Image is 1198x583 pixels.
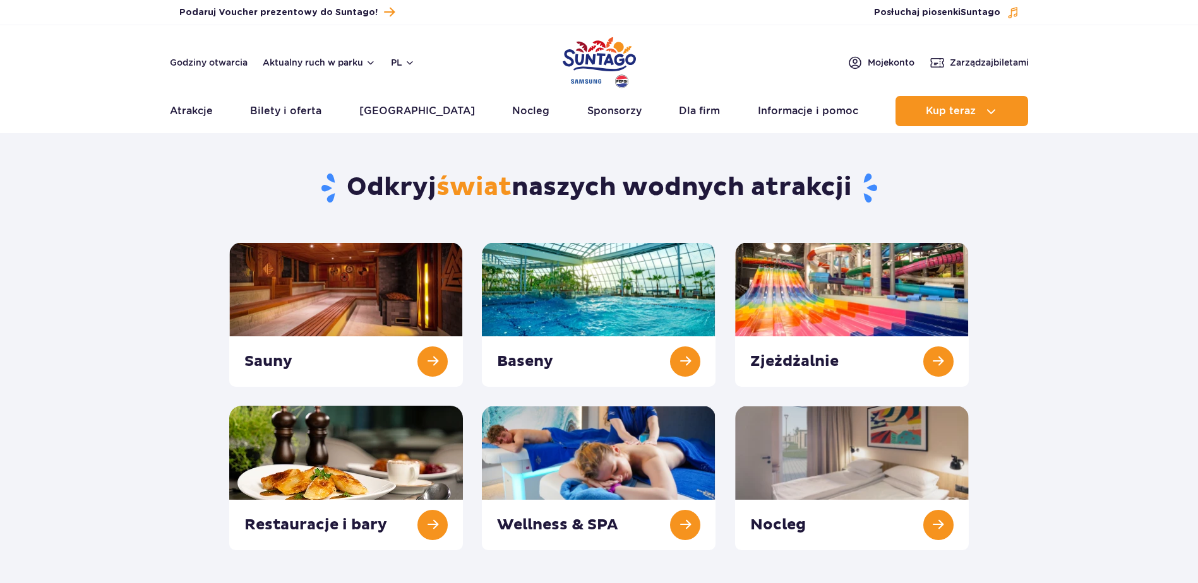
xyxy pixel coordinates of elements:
[563,32,636,90] a: Park of Poland
[587,96,642,126] a: Sponsorzy
[961,8,1000,17] span: Suntago
[848,55,914,70] a: Mojekonto
[758,96,858,126] a: Informacje i pomoc
[391,56,415,69] button: pl
[512,96,549,126] a: Nocleg
[229,172,969,204] h1: Odkryj naszych wodnych atrakcji
[874,6,1000,19] span: Posłuchaj piosenki
[179,4,395,21] a: Podaruj Voucher prezentowy do Suntago!
[170,96,213,126] a: Atrakcje
[926,105,976,117] span: Kup teraz
[950,56,1029,69] span: Zarządzaj biletami
[868,56,914,69] span: Moje konto
[170,56,248,69] a: Godziny otwarcia
[679,96,720,126] a: Dla firm
[359,96,475,126] a: [GEOGRAPHIC_DATA]
[436,172,512,203] span: świat
[896,96,1028,126] button: Kup teraz
[930,55,1029,70] a: Zarządzajbiletami
[250,96,321,126] a: Bilety i oferta
[179,6,378,19] span: Podaruj Voucher prezentowy do Suntago!
[874,6,1019,19] button: Posłuchaj piosenkiSuntago
[263,57,376,68] button: Aktualny ruch w parku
